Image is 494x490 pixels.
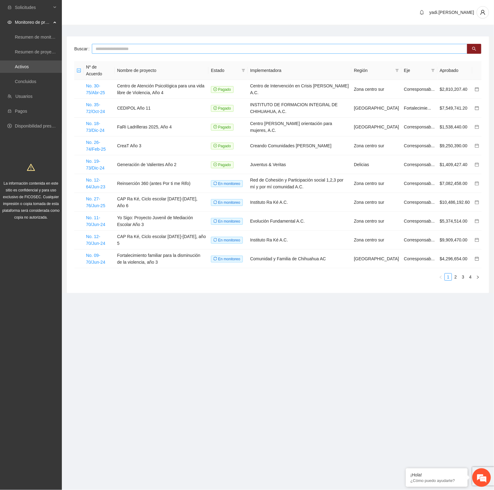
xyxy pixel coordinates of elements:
[467,44,481,54] button: search
[115,155,208,174] td: Generación de Valientes Año 2
[213,163,217,166] span: check-circle
[404,181,435,186] span: Corresponsab...
[211,161,234,168] span: Pagado
[86,83,105,95] a: No. 30-75/Abr-25
[410,478,463,483] p: ¿Cómo puedo ayudarte?
[354,67,393,74] span: Región
[248,231,352,249] td: Instituto Ra Ké A.C.
[404,67,429,74] span: Eje
[430,66,436,75] span: filter
[475,143,479,148] a: calendar
[36,82,85,145] span: Estamos en línea.
[213,125,217,129] span: check-circle
[15,49,81,54] a: Resumen de proyectos aprobados
[7,20,12,24] span: eye
[475,219,479,224] a: calendar
[351,155,402,174] td: Delicias
[211,86,234,93] span: Pagado
[115,61,208,80] th: Nombre de proyecto
[351,212,402,231] td: Zona centro sur
[211,256,243,262] span: En monitoreo
[475,162,479,167] a: calendar
[248,99,352,118] td: INSTITUTO DE FORMACION INTEGRAL DE CHIHUAHUA, A.C.
[351,80,402,99] td: Zona centro sur
[472,47,476,52] span: search
[248,249,352,268] td: Comunidad y Familia de Chihuahua AC
[213,87,217,91] span: check-circle
[404,162,435,167] span: Corresponsab...
[248,212,352,231] td: Evolución Fundamental A.C.
[351,174,402,193] td: Zona centro sur
[437,155,472,174] td: $1,409,427.40
[475,200,479,205] a: calendar
[211,124,234,131] span: Pagado
[395,69,399,72] span: filter
[351,136,402,155] td: Zona centro sur
[437,273,445,281] li: Previous Page
[475,237,479,242] a: calendar
[115,212,208,231] td: Yo Sigo: Proyecto Juvenil de Mediación Escolar Año 3
[15,1,51,14] span: Solicitudes
[84,61,115,80] th: Nº de Acuerdo
[445,273,452,281] li: 1
[351,193,402,212] td: Zona centro sur
[213,144,217,148] span: check-circle
[460,274,466,280] a: 3
[248,174,352,193] td: Red de Cohesión y Participación social 1,2,3 por mí y por mí comunidad A.C.
[437,273,445,281] button: left
[475,144,479,148] span: calendar
[404,106,431,111] span: Fortalecimie...
[437,118,472,136] td: $1,538,440.00
[475,181,479,186] span: calendar
[437,136,472,155] td: $9,250,390.00
[7,5,12,10] span: inbox
[452,273,459,281] li: 2
[417,7,427,17] button: bell
[115,99,208,118] td: CEDIPOL Año 11
[437,61,472,80] th: Aprobado
[467,274,474,280] a: 4
[439,275,443,279] span: left
[213,200,217,204] span: sync
[86,215,105,227] a: No. 11-70/Jun-24
[475,106,479,110] span: calendar
[248,61,352,80] th: Implementadora
[115,80,208,99] td: Centro de Atención Psicológica para una vida libre de Violencia, Año 4
[475,125,479,129] span: calendar
[410,472,463,477] div: ¡Hola!
[467,273,474,281] li: 4
[404,87,435,92] span: Corresponsab...
[115,193,208,212] td: CAP Ra Ké, Ciclo escolar [DATE]-[DATE], Año 6
[211,67,239,74] span: Estado
[15,64,29,69] a: Activos
[475,256,479,261] a: calendar
[474,273,482,281] li: Next Page
[115,136,208,155] td: CreaT Año 3
[394,66,400,75] span: filter
[431,69,435,72] span: filter
[3,169,118,190] textarea: Escriba su mensaje y pulse “Intro”
[477,6,489,19] button: user
[27,163,35,171] span: warning
[248,193,352,212] td: Instituto Ra Ké A.C.
[248,80,352,99] td: Centro de Intervención en Crisis [PERSON_NAME] A.C.
[86,140,106,152] a: No. 26-74/Feb-25
[86,178,105,189] a: No. 12-64/Jun-23
[15,94,32,99] a: Usuarios
[15,79,36,84] a: Concluidos
[437,193,472,212] td: $10,486,192.60
[32,31,104,40] div: Chatee con nosotros ahora
[211,105,234,112] span: Pagado
[351,231,402,249] td: Zona centro sur
[474,273,482,281] button: right
[351,99,402,118] td: [GEOGRAPHIC_DATA]
[15,124,68,128] a: Disponibilidad presupuestal
[351,118,402,136] td: [GEOGRAPHIC_DATA]
[213,219,217,223] span: sync
[15,16,51,28] span: Monitoreo de proyectos
[477,10,489,15] span: user
[86,159,105,170] a: No. 19-73/Dic-24
[476,275,480,279] span: right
